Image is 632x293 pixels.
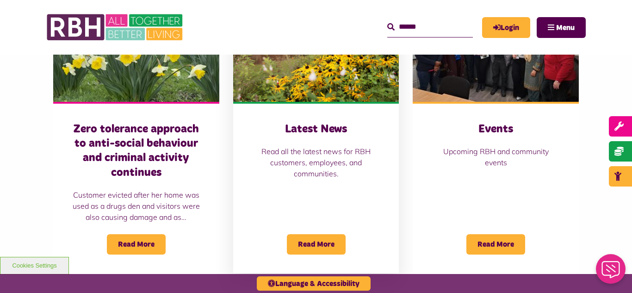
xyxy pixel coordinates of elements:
[482,17,530,38] a: MyRBH
[72,122,201,180] h3: Zero tolerance approach to anti-social behaviour and criminal activity continues
[72,189,201,223] p: Customer evicted after her home was used as a drugs den and visitors were also causing damage and...
[537,17,586,38] button: Navigation
[466,234,525,255] span: Read More
[252,122,381,137] h3: Latest News
[257,276,371,291] button: Language & Accessibility
[287,234,346,255] span: Read More
[431,122,560,137] h3: Events
[556,24,575,31] span: Menu
[431,146,560,168] p: Upcoming RBH and community events
[107,234,166,255] span: Read More
[387,17,473,37] input: Search
[590,251,632,293] iframe: Netcall Web Assistant for live chat
[46,9,185,45] img: RBH
[252,146,381,179] p: Read all the latest news for RBH customers, employees, and communities.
